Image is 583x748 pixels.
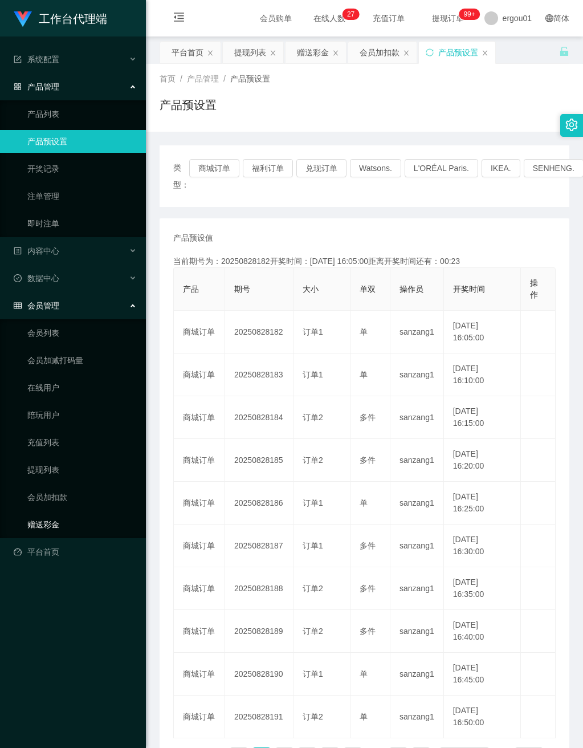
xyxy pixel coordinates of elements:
i: 图标: close [482,50,488,56]
span: 操作 [530,278,538,299]
td: [DATE] 16:45:00 [444,653,521,696]
td: 20250828188 [225,567,293,610]
td: 商城订单 [174,610,225,653]
button: 福利订单 [243,159,293,177]
i: 图标: close [332,50,339,56]
div: 会员加扣款 [360,42,399,63]
td: [DATE] 16:05:00 [444,311,521,353]
td: 商城订单 [174,396,225,439]
td: 商城订单 [174,653,225,696]
a: 提现列表 [27,458,137,481]
td: [DATE] 16:30:00 [444,525,521,567]
div: 赠送彩金 [297,42,329,63]
td: 20250828183 [225,353,293,396]
a: 即时注单 [27,212,137,235]
i: 图标: form [14,55,22,63]
td: 20250828187 [225,525,293,567]
td: 20250828189 [225,610,293,653]
td: 20250828182 [225,311,293,353]
sup: 27 [343,9,359,20]
sup: 992 [459,9,479,20]
a: 产品列表 [27,103,137,125]
span: 提现订单 [426,14,470,22]
span: 订单1 [303,498,323,507]
button: 兑现订单 [296,159,346,177]
button: Watsons. [350,159,401,177]
td: 商城订单 [174,482,225,525]
td: sanzang1 [390,396,444,439]
span: 产品管理 [14,82,59,91]
span: 单 [360,327,368,336]
span: 订单2 [303,413,323,422]
td: 20250828184 [225,396,293,439]
td: [DATE] 16:15:00 [444,396,521,439]
span: 订单2 [303,456,323,465]
span: 多件 [360,627,376,636]
span: 订单2 [303,627,323,636]
td: [DATE] 16:20:00 [444,439,521,482]
a: 赠送彩金 [27,513,137,536]
span: 单 [360,498,368,507]
i: 图标: menu-fold [160,1,198,37]
span: 多件 [360,413,376,422]
span: / [223,74,226,83]
td: sanzang1 [390,482,444,525]
td: [DATE] 16:10:00 [444,353,521,396]
span: 订单1 [303,327,323,336]
td: [DATE] 16:40:00 [444,610,521,653]
a: 会员列表 [27,322,137,344]
a: 图标: dashboard平台首页 [14,540,137,563]
span: 产品预设置 [230,74,270,83]
td: 商城订单 [174,696,225,738]
div: 提现列表 [234,42,266,63]
span: 期号 [234,284,250,294]
span: / [180,74,182,83]
td: 商城订单 [174,439,225,482]
span: 数据中心 [14,274,59,283]
i: 图标: close [403,50,410,56]
td: [DATE] 16:50:00 [444,696,521,738]
h1: 产品预设置 [160,96,217,113]
span: 多件 [360,456,376,465]
a: 产品预设置 [27,130,137,153]
td: [DATE] 16:35:00 [444,567,521,610]
td: sanzang1 [390,439,444,482]
i: 图标: profile [14,247,22,255]
span: 操作员 [399,284,423,294]
a: 会员加减打码量 [27,349,137,372]
span: 单 [360,370,368,379]
span: 订单1 [303,370,323,379]
td: 商城订单 [174,567,225,610]
i: 图标: check-circle-o [14,274,22,282]
a: 充值列表 [27,431,137,454]
span: 大小 [303,284,319,294]
span: 单 [360,669,368,678]
h1: 工作台代理端 [39,1,107,37]
a: 注单管理 [27,185,137,208]
a: 工作台代理端 [14,14,107,23]
i: 图标: appstore-o [14,83,22,91]
i: 图标: close [207,50,214,56]
span: 订单1 [303,541,323,550]
button: IKEA. [482,159,520,177]
td: 20250828185 [225,439,293,482]
p: 2 [347,9,351,20]
div: 当前期号为：20250828182开奖时间：[DATE] 16:05:00距离开奖时间还有：00:23 [173,255,556,267]
i: 图标: close [270,50,276,56]
span: 订单2 [303,584,323,593]
span: 多件 [360,541,376,550]
span: 单双 [360,284,376,294]
span: 会员管理 [14,301,59,310]
span: 在线人数 [308,14,351,22]
td: sanzang1 [390,567,444,610]
div: 平台首页 [172,42,203,63]
td: sanzang1 [390,525,444,567]
i: 图标: table [14,302,22,310]
a: 开奖记录 [27,157,137,180]
a: 在线用户 [27,376,137,399]
span: 单 [360,712,368,721]
span: 产品预设值 [173,232,213,244]
button: 商城订单 [189,159,239,177]
span: 开奖时间 [453,284,485,294]
a: 会员加扣款 [27,486,137,509]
